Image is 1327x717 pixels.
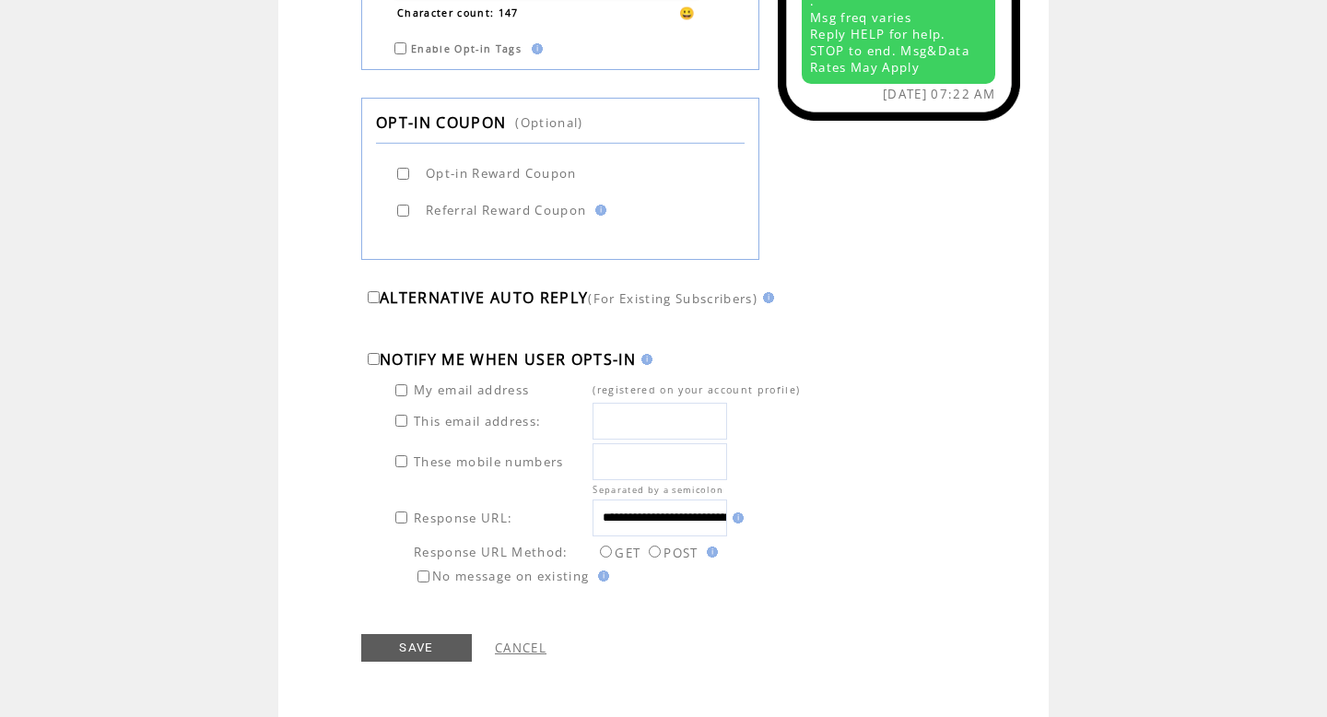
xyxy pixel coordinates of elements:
[644,545,698,561] label: POST
[588,290,757,307] span: (For Existing Subscribers)
[636,354,652,365] img: help.gif
[414,544,569,560] span: Response URL Method:
[414,453,564,470] span: These mobile numbers
[590,205,606,216] img: help.gif
[679,5,696,21] span: 😀
[495,640,546,656] a: CANCEL
[701,547,718,558] img: help.gif
[397,6,519,19] span: Character count: 147
[380,349,636,370] span: NOTIFY ME WHEN USER OPTS-IN
[414,510,512,526] span: Response URL:
[414,382,529,398] span: My email address
[649,546,661,558] input: POST
[593,383,800,396] span: (registered on your account profile)
[380,288,588,308] span: ALTERNATIVE AUTO REPLY
[515,114,582,131] span: (Optional)
[757,292,774,303] img: help.gif
[361,634,472,662] a: SAVE
[376,112,506,133] span: OPT-IN COUPON
[426,165,577,182] span: Opt-in Reward Coupon
[883,86,995,102] span: [DATE] 07:22 AM
[426,202,586,218] span: Referral Reward Coupon
[526,43,543,54] img: help.gif
[593,484,723,496] span: Separated by a semicolon
[593,570,609,582] img: help.gif
[432,568,589,584] span: No message on existing
[727,512,744,523] img: help.gif
[414,413,541,429] span: This email address:
[411,42,522,55] span: Enable Opt-in Tags
[595,545,640,561] label: GET
[600,546,612,558] input: GET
